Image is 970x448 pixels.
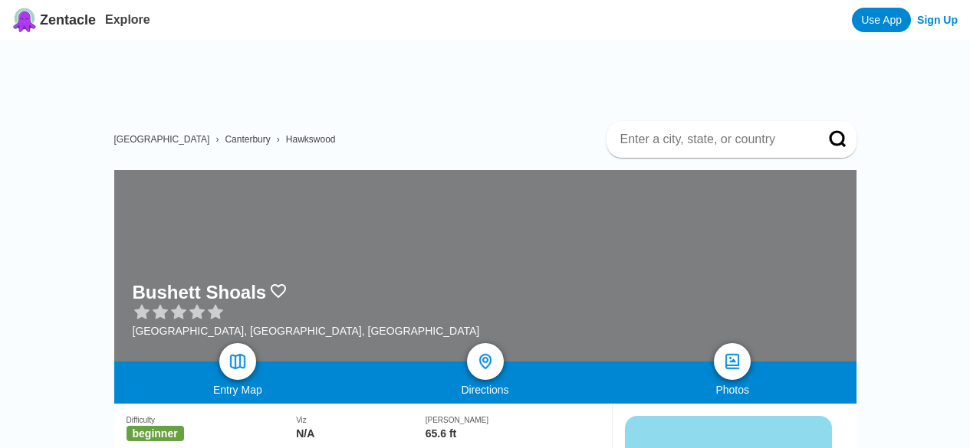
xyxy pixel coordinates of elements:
[127,416,297,424] div: Difficulty
[426,416,600,424] div: [PERSON_NAME]
[296,416,426,424] div: Viz
[286,134,336,145] a: Hawkswood
[215,134,219,145] span: ›
[714,343,751,380] a: photos
[277,134,280,145] span: ›
[225,134,270,145] a: Canterbury
[219,343,256,380] a: map
[127,40,857,109] iframe: Advertisement
[12,8,96,32] a: Zentacle logoZentacle
[361,384,609,396] div: Directions
[229,352,247,371] img: map
[114,134,210,145] a: [GEOGRAPHIC_DATA]
[127,426,184,441] span: beginner
[40,12,96,28] span: Zentacle
[852,8,911,32] a: Use App
[426,427,600,440] div: 65.6 ft
[114,384,362,396] div: Entry Map
[133,282,267,303] h1: Bushett Shoals
[723,352,741,371] img: photos
[12,8,37,32] img: Zentacle logo
[619,132,807,147] input: Enter a city, state, or country
[609,384,857,396] div: Photos
[296,427,426,440] div: N/A
[105,13,150,26] a: Explore
[133,325,480,337] div: [GEOGRAPHIC_DATA], [GEOGRAPHIC_DATA], [GEOGRAPHIC_DATA]
[917,14,958,26] a: Sign Up
[476,352,495,371] img: directions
